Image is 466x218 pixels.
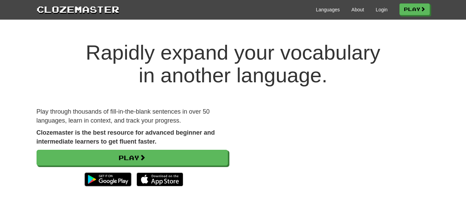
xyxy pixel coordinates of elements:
p: Play through thousands of fill-in-the-blank sentences in over 50 languages, learn in context, and... [37,107,228,125]
img: Download_on_the_App_Store_Badge_US-UK_135x40-25178aeef6eb6b83b96f5f2d004eda3bffbb37122de64afbaef7... [137,173,183,186]
strong: Clozemaster is the best resource for advanced beginner and intermediate learners to get fluent fa... [37,129,215,145]
a: Play [37,150,228,166]
a: Play [399,3,430,15]
a: About [351,6,364,13]
img: Get it on Google Play [81,169,135,190]
a: Login [376,6,387,13]
a: Clozemaster [37,3,119,15]
a: Languages [316,6,340,13]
